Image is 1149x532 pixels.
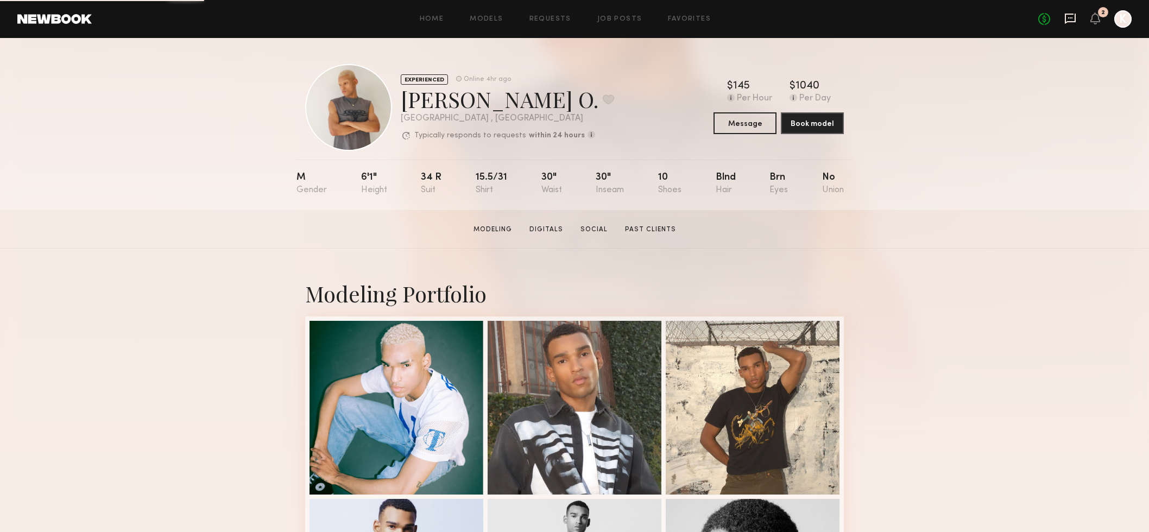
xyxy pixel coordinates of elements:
[576,225,612,235] a: Social
[1114,10,1132,28] a: K
[529,16,571,23] a: Requests
[401,114,614,123] div: [GEOGRAPHIC_DATA] , [GEOGRAPHIC_DATA]
[658,173,681,195] div: 10
[421,173,441,195] div: 34 r
[420,16,444,23] a: Home
[596,173,624,195] div: 30"
[822,173,844,195] div: No
[470,16,503,23] a: Models
[781,112,844,134] button: Book model
[541,173,562,195] div: 30"
[361,173,387,195] div: 6'1"
[597,16,642,23] a: Job Posts
[796,81,819,92] div: 1040
[668,16,711,23] a: Favorites
[716,173,736,195] div: Blnd
[1101,10,1105,16] div: 2
[769,173,788,195] div: Brn
[464,76,511,83] div: Online 4hr ago
[414,132,526,140] p: Typically responds to requests
[476,173,507,195] div: 15.5/31
[529,132,585,140] b: within 24 hours
[714,112,776,134] button: Message
[621,225,680,235] a: Past Clients
[525,225,567,235] a: Digitals
[305,279,844,308] div: Modeling Portfolio
[727,81,733,92] div: $
[296,173,327,195] div: M
[401,74,448,85] div: EXPERIENCED
[790,81,796,92] div: $
[737,94,772,104] div: Per Hour
[733,81,750,92] div: 145
[799,94,831,104] div: Per Day
[469,225,516,235] a: Modeling
[401,85,614,113] div: [PERSON_NAME] O.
